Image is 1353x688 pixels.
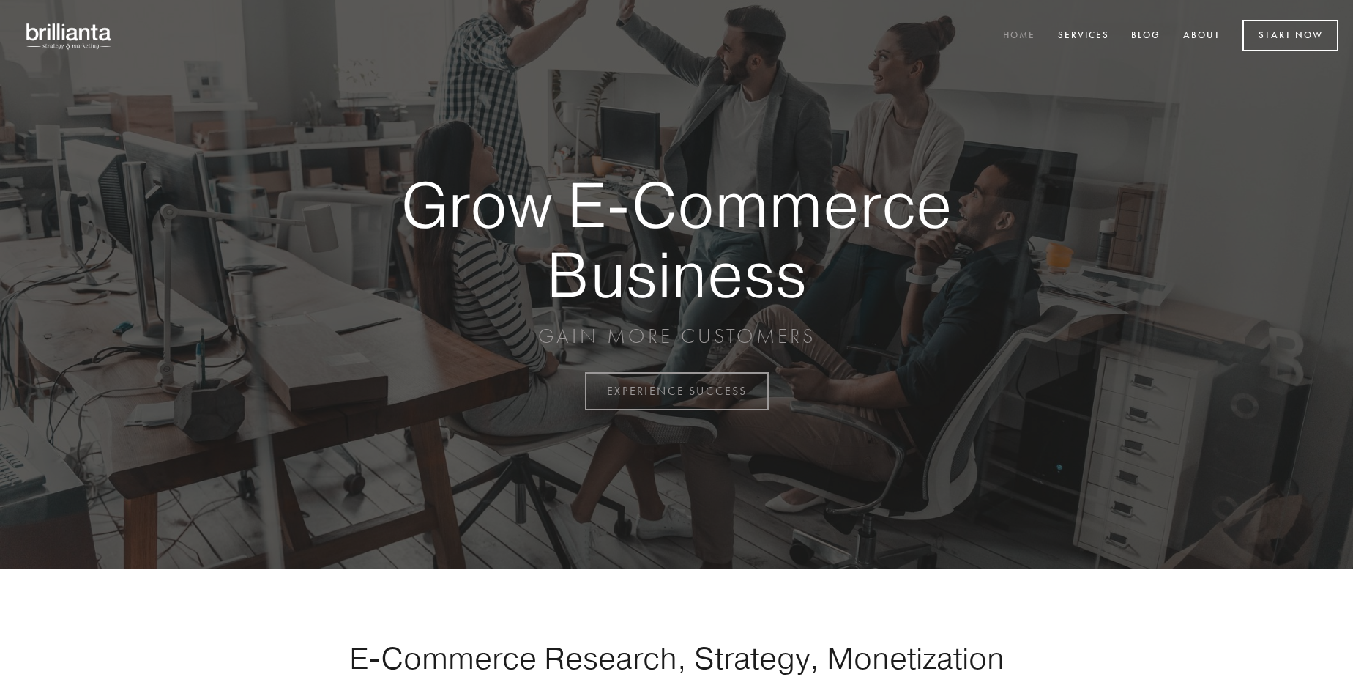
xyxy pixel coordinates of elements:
strong: Grow E-Commerce Business [350,170,1003,308]
img: brillianta - research, strategy, marketing [15,15,124,57]
a: Blog [1122,24,1170,48]
p: GAIN MORE CUSTOMERS [350,323,1003,349]
a: Services [1048,24,1119,48]
a: About [1174,24,1230,48]
a: Home [994,24,1045,48]
h1: E-Commerce Research, Strategy, Monetization [303,640,1050,676]
a: EXPERIENCE SUCCESS [585,372,769,410]
a: Start Now [1242,20,1338,51]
